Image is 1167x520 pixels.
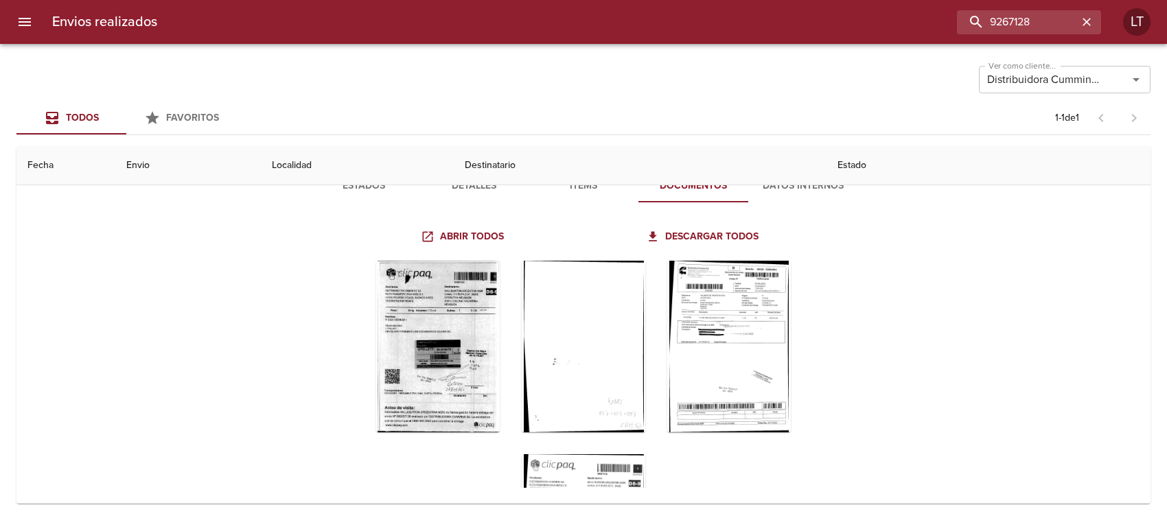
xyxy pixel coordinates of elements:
span: Descargar todos [649,228,759,246]
th: Localidad [261,146,454,185]
span: Favoritos [166,112,219,123]
th: Fecha [16,146,115,185]
span: Pagina anterior [1085,110,1118,124]
span: Estados [317,178,411,195]
span: Items [537,178,630,195]
p: 1 - 1 de 1 [1055,111,1079,125]
button: menu [8,5,41,38]
h6: Envios realizados [52,11,157,33]
input: buscar [957,10,1078,34]
div: Tabs detalle de guia [309,169,858,202]
th: Destinatario [454,146,827,185]
th: Envio [115,146,261,185]
div: LT [1123,8,1151,36]
span: Datos Internos [756,178,850,195]
span: Pagina siguiente [1118,102,1151,134]
span: Documentos [647,178,740,195]
div: Arir imagen [376,261,500,432]
a: Abrir todos [418,224,509,250]
a: Descargar todos [643,224,764,250]
div: Tabs Envios [16,102,236,134]
table: Tabla de envíos del cliente [16,59,1151,505]
div: Arir imagen [667,261,791,432]
div: Arir imagen [522,261,645,432]
span: Todos [66,112,99,123]
th: Estado [827,146,1151,185]
button: Abrir [1126,70,1146,89]
span: Abrir todos [424,228,504,246]
span: Detalles [427,178,520,195]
